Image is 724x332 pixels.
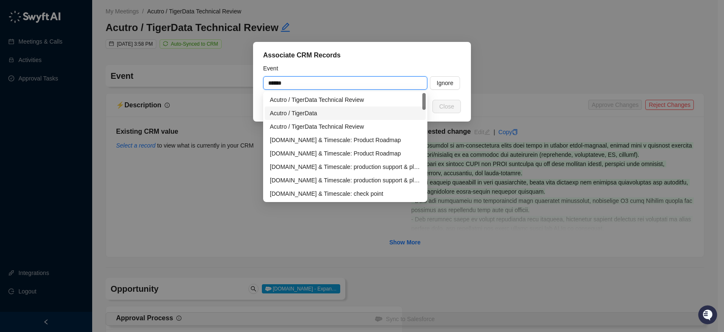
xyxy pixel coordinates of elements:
div: Acutro.co.uk & Timescale: Product Roadmap [265,147,426,160]
div: Acutro / TigerData [265,106,426,120]
div: Acutro / TigerData Technical Review [270,122,421,131]
div: [DOMAIN_NAME] & Timescale: Product Roadmap [270,135,421,145]
div: Acutro.co.uk & Timescale: production support & plan options [265,160,426,174]
div: 📚 [8,118,15,125]
div: Acutro / TigerData Technical Review [270,95,421,104]
a: 📚Docs [5,114,34,129]
a: Powered byPylon [59,137,101,144]
div: Acutro / TigerData Technical Review [265,120,426,133]
div: 📶 [38,118,44,125]
div: Associate CRM Records [263,50,461,60]
div: Acutro / TigerData [270,109,421,118]
div: Acutro / TigerData Technical Review [265,93,426,106]
label: Event [263,64,284,73]
img: Swyft AI [8,8,25,25]
img: 5124521997842_fc6d7dfcefe973c2e489_88.png [8,76,23,91]
iframe: Open customer support [697,304,720,327]
button: Close [432,100,461,113]
button: Ignore [430,76,460,90]
p: Welcome 👋 [8,34,153,47]
div: [DOMAIN_NAME] & Timescale: production support & plan options [270,162,421,171]
button: Start new chat [142,78,153,88]
div: Start new chat [28,76,137,84]
h2: How can we help? [8,47,153,60]
span: Pylon [83,138,101,144]
div: [DOMAIN_NAME] & Timescale: Product Roadmap [270,149,421,158]
div: [DOMAIN_NAME] & Timescale: production support & plan options [270,176,421,185]
div: Acutro.co.uk & Timescale: Product Roadmap [265,133,426,147]
div: Acutro.co.uk & Timescale: check point [265,187,426,200]
span: Ignore [437,78,453,88]
span: Status [46,117,65,126]
div: [DOMAIN_NAME] & Timescale: check point [270,189,421,198]
a: 📶Status [34,114,68,129]
div: We're available if you need us! [28,84,106,91]
div: Acutro.co.uk & Timescale: production support & plan options [265,174,426,187]
span: Docs [17,117,31,126]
